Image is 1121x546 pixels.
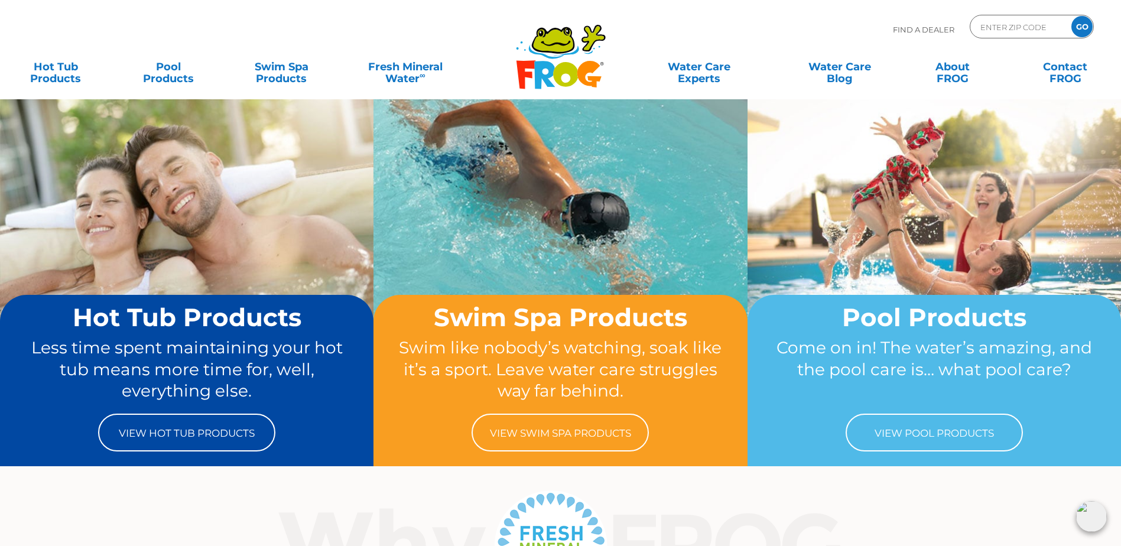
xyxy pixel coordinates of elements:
img: openIcon [1076,501,1107,532]
a: AboutFROG [908,55,996,79]
input: GO [1071,16,1093,37]
a: Swim SpaProducts [238,55,326,79]
h2: Hot Tub Products [22,304,351,331]
p: Less time spent maintaining your hot tub means more time for, well, everything else. [22,337,351,402]
h2: Swim Spa Products [396,304,724,331]
h2: Pool Products [770,304,1099,331]
p: Swim like nobody’s watching, soak like it’s a sport. Leave water care struggles way far behind. [396,337,724,402]
img: home-banner-swim-spa-short [373,99,747,378]
p: Come on in! The water’s amazing, and the pool care is… what pool care? [770,337,1099,402]
a: Hot TubProducts [12,55,100,79]
a: View Hot Tub Products [98,414,275,451]
p: Find A Dealer [893,15,954,44]
a: PoolProducts [125,55,213,79]
input: Zip Code Form [979,18,1059,35]
a: View Swim Spa Products [472,414,649,451]
img: home-banner-pool-short [748,99,1121,378]
a: Fresh MineralWater∞ [350,55,460,79]
sup: ∞ [420,70,425,80]
a: Water CareBlog [795,55,883,79]
a: ContactFROG [1021,55,1109,79]
a: View Pool Products [846,414,1023,451]
a: Water CareExperts [628,55,771,79]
